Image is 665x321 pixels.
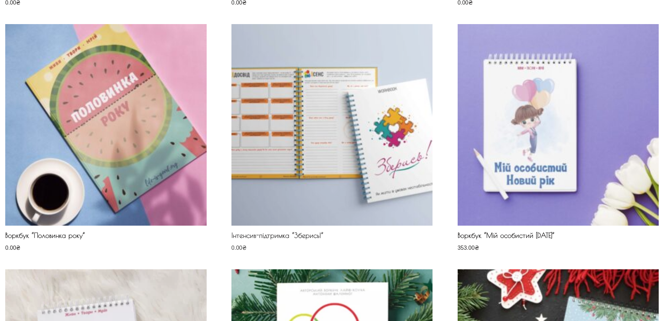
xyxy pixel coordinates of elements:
h2: Воркбук “Половинка року” [5,231,207,243]
a: Воркбук "Половинка року"Воркбук “Половинка року” 0.00₴ [5,24,207,253]
a: Воркбук "Мій особистий Новий рік"Воркбук “Мій особистий [DATE]” 353.00₴ [458,24,659,253]
h2: Воркбук “Мій особистий [DATE]” [458,231,659,243]
img: Воркбук "Мій особистий Новий рік" [458,24,659,226]
bdi: 353.00 [458,245,479,251]
h2: Інтенсив-підтримка “Зберись!” [231,231,433,243]
bdi: 0.00 [231,245,246,251]
img: Інтенсив-підтримка "Зберись!" [231,24,433,226]
span: ₴ [16,245,20,251]
img: Воркбук "Половинка року" [5,24,207,226]
bdi: 0.00 [5,245,20,251]
span: ₴ [242,245,246,251]
a: Інтенсив-підтримка "Зберись!"Інтенсив-підтримка “Зберись!” 0.00₴ [231,24,433,253]
span: ₴ [475,245,479,251]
